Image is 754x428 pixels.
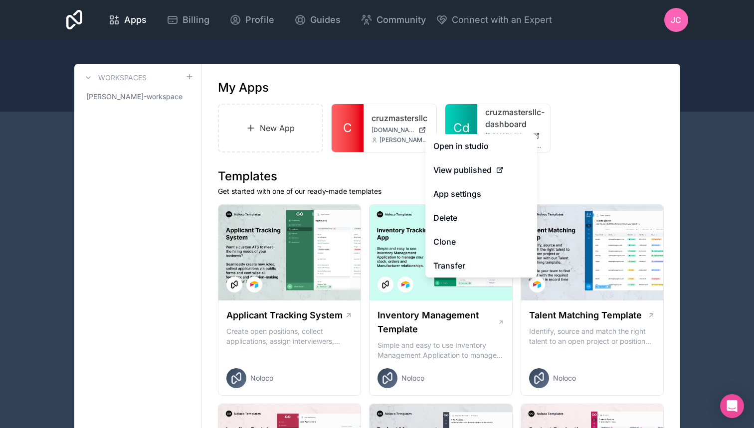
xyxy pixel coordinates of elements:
[720,394,744,418] div: Open Intercom Messenger
[529,308,642,322] h1: Talent Matching Template
[377,308,497,336] h1: Inventory Management Template
[226,308,343,322] h1: Applicant Tracking System
[379,136,428,144] span: [PERSON_NAME][EMAIL_ADDRESS][PERSON_NAME][DOMAIN_NAME]
[553,373,576,383] span: Noloco
[286,9,349,31] a: Guides
[343,120,352,136] span: C
[425,158,537,182] a: View published
[445,104,477,152] a: Cd
[82,72,147,84] a: Workspaces
[98,73,147,83] h3: Workspaces
[100,9,155,31] a: Apps
[372,126,428,134] a: [DOMAIN_NAME]
[377,13,426,27] span: Community
[82,88,193,106] a: [PERSON_NAME]-workspace
[485,106,542,130] a: cruzmastersllc-dashboard
[529,326,656,346] p: Identify, source and match the right talent to an open project or position with our Talent Matchi...
[436,13,552,27] button: Connect with an Expert
[250,373,273,383] span: Noloco
[425,134,537,158] a: Open in studio
[218,186,664,196] p: Get started with one of our ready-made templates
[86,92,183,102] span: [PERSON_NAME]-workspace
[425,230,537,254] a: Clone
[218,104,324,152] a: New App
[372,112,428,124] a: cruzmastersllc
[124,13,147,27] span: Apps
[372,126,414,134] span: [DOMAIN_NAME]
[401,281,409,288] img: Airtable Logo
[221,9,282,31] a: Profile
[245,13,274,27] span: Profile
[401,373,424,383] span: Noloco
[353,9,434,31] a: Community
[425,254,537,278] a: Transfer
[377,340,504,360] p: Simple and easy to use Inventory Management Application to manage your stock, orders and Manufact...
[433,164,492,176] span: View published
[332,104,364,152] a: C
[183,13,209,27] span: Billing
[485,132,528,140] span: [DOMAIN_NAME]
[453,120,470,136] span: Cd
[250,281,258,288] img: Airtable Logo
[226,326,353,346] p: Create open positions, collect applications, assign interviewers, centralise candidate feedback a...
[671,14,681,26] span: JC
[452,13,552,27] span: Connect with an Expert
[218,168,664,184] h1: Templates
[159,9,217,31] a: Billing
[218,80,269,96] h1: My Apps
[533,281,541,288] img: Airtable Logo
[425,182,537,206] a: App settings
[425,206,537,230] button: Delete
[485,132,542,140] a: [DOMAIN_NAME]
[310,13,341,27] span: Guides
